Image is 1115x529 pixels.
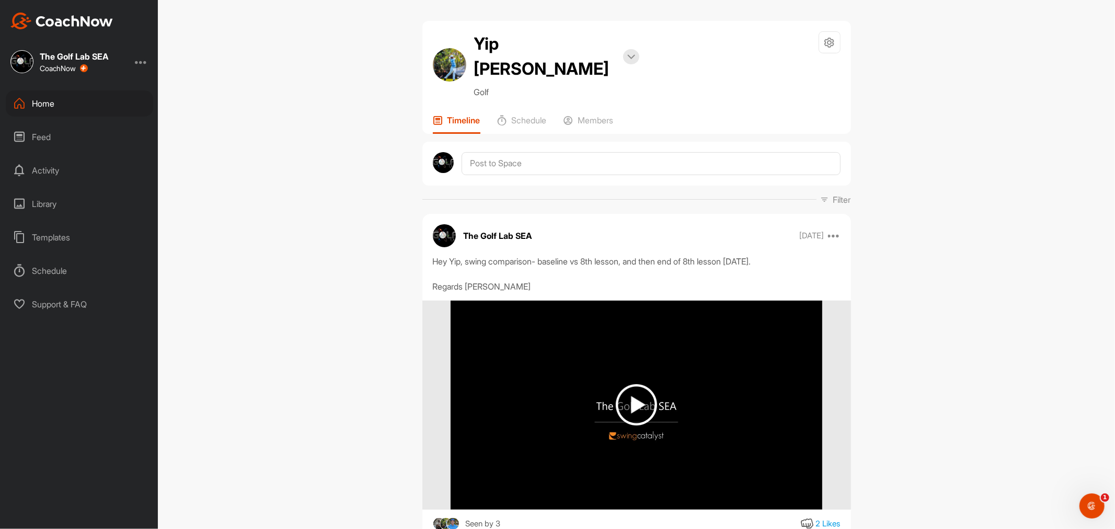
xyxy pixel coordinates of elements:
p: Filter [833,193,851,206]
p: Schedule [512,115,547,125]
img: avatar [433,48,466,82]
div: Activity [6,157,153,183]
h2: Yip [PERSON_NAME] [474,31,615,82]
div: Schedule [6,258,153,284]
img: media [451,301,822,510]
p: [DATE] [799,231,824,241]
img: avatar [433,224,456,247]
div: Feed [6,124,153,150]
div: Hey Yip, swing comparison- baseline vs 8th lesson, and then end of 8th lesson [DATE]. Regards [PE... [433,255,841,293]
div: CoachNow [40,64,88,73]
span: 1 [1101,493,1109,502]
div: The Golf Lab SEA [40,52,109,61]
div: Home [6,90,153,117]
p: Members [578,115,614,125]
iframe: Intercom live chat [1079,493,1105,519]
img: square_62ef3ae2dc162735c7079ee62ef76d1e.jpg [10,50,33,73]
p: Golf [474,86,639,98]
div: Library [6,191,153,217]
p: The Golf Lab SEA [464,229,533,242]
img: CoachNow [10,13,113,29]
img: avatar [433,152,454,174]
img: play [616,384,657,425]
img: arrow-down [627,54,635,60]
div: Support & FAQ [6,291,153,317]
p: Timeline [447,115,480,125]
div: Templates [6,224,153,250]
